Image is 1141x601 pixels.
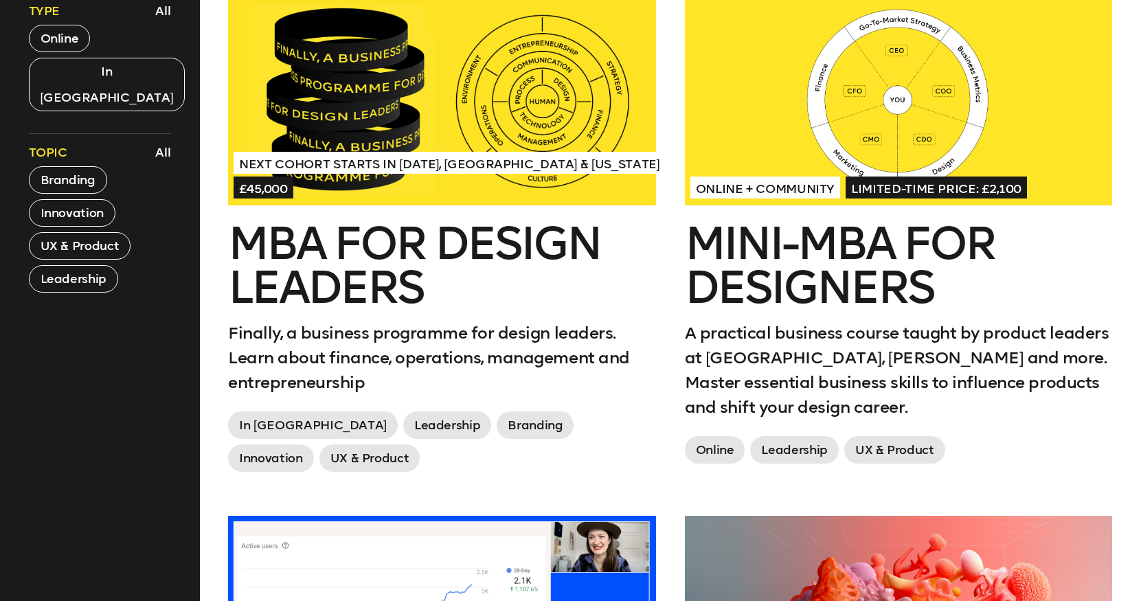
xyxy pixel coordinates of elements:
[228,444,313,472] span: Innovation
[29,25,91,52] button: Online
[29,58,185,111] button: In [GEOGRAPHIC_DATA]
[319,444,420,472] span: UX & Product
[497,411,574,439] span: Branding
[750,436,838,464] span: Leadership
[29,3,60,19] span: Type
[685,222,1113,310] h2: Mini-MBA for Designers
[228,222,656,310] h2: MBA for Design Leaders
[29,232,131,260] button: UX & Product
[685,321,1113,420] p: A practical business course taught by product leaders at [GEOGRAPHIC_DATA], [PERSON_NAME] and mor...
[846,177,1027,199] span: Limited-time price: £2,100
[685,436,745,464] span: Online
[234,177,293,199] span: £45,000
[29,144,67,161] span: Topic
[690,177,841,199] span: Online + Community
[228,321,656,395] p: Finally, a business programme for design leaders. Learn about finance, operations, management and...
[29,166,107,194] button: Branding
[403,411,491,439] span: Leadership
[29,199,115,227] button: Innovation
[29,265,118,293] button: Leadership
[234,152,665,174] span: Next Cohort Starts in [DATE], [GEOGRAPHIC_DATA] & [US_STATE]
[228,411,398,439] span: In [GEOGRAPHIC_DATA]
[844,436,945,464] span: UX & Product
[152,141,174,164] button: All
